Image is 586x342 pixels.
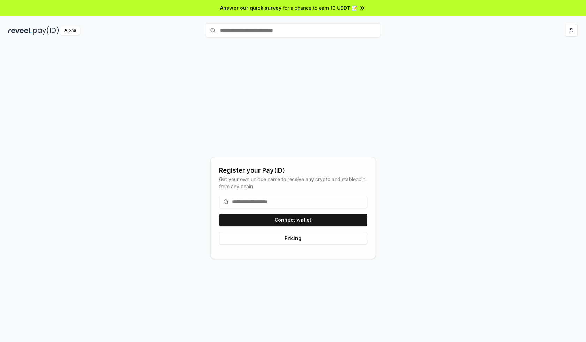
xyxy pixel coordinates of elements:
[33,26,59,35] img: pay_id
[219,232,367,245] button: Pricing
[8,26,32,35] img: reveel_dark
[60,26,80,35] div: Alpha
[219,175,367,190] div: Get your own unique name to receive any crypto and stablecoin, from any chain
[219,214,367,226] button: Connect wallet
[219,166,367,175] div: Register your Pay(ID)
[220,4,281,12] span: Answer our quick survey
[283,4,358,12] span: for a chance to earn 10 USDT 📝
